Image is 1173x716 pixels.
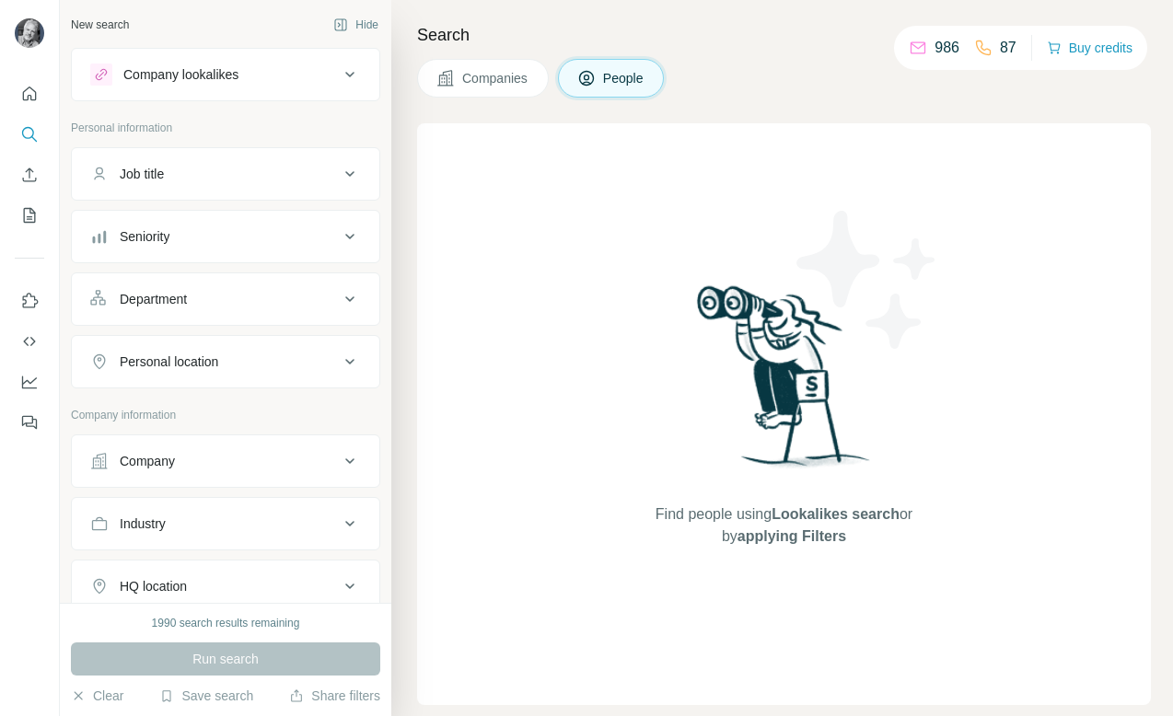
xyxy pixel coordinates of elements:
p: 986 [935,37,959,59]
button: Department [72,277,379,321]
p: Personal information [71,120,380,136]
p: 87 [1000,37,1016,59]
div: Department [120,290,187,308]
span: People [603,69,645,87]
img: Avatar [15,18,44,48]
button: Search [15,118,44,151]
button: HQ location [72,564,379,608]
button: Use Surfe API [15,325,44,358]
div: Company [120,452,175,470]
div: Industry [120,514,166,533]
img: Surfe Illustration - Woman searching with binoculars [689,281,880,486]
button: Company lookalikes [72,52,379,97]
button: Dashboard [15,365,44,398]
div: New search [71,17,129,33]
span: Lookalikes search [772,506,900,522]
img: Surfe Illustration - Stars [784,197,950,363]
button: Share filters [289,687,380,705]
div: Job title [120,165,164,183]
button: Feedback [15,406,44,439]
button: Quick start [15,77,44,110]
p: Company information [71,407,380,423]
div: HQ location [120,577,187,595]
button: Use Surfe on LinkedIn [15,284,44,318]
button: Company [72,439,379,483]
button: Hide [320,11,391,39]
button: Industry [72,502,379,546]
button: Clear [71,687,123,705]
button: Buy credits [1047,35,1132,61]
button: Personal location [72,340,379,384]
h4: Search [417,22,1151,48]
button: Job title [72,152,379,196]
div: Company lookalikes [123,65,238,84]
span: Find people using or by [636,503,931,548]
button: Seniority [72,214,379,259]
button: Save search [159,687,253,705]
button: My lists [15,199,44,232]
button: Enrich CSV [15,158,44,191]
span: Companies [462,69,529,87]
div: 1990 search results remaining [152,615,300,631]
span: applying Filters [737,528,846,544]
div: Seniority [120,227,169,246]
div: Personal location [120,352,218,371]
